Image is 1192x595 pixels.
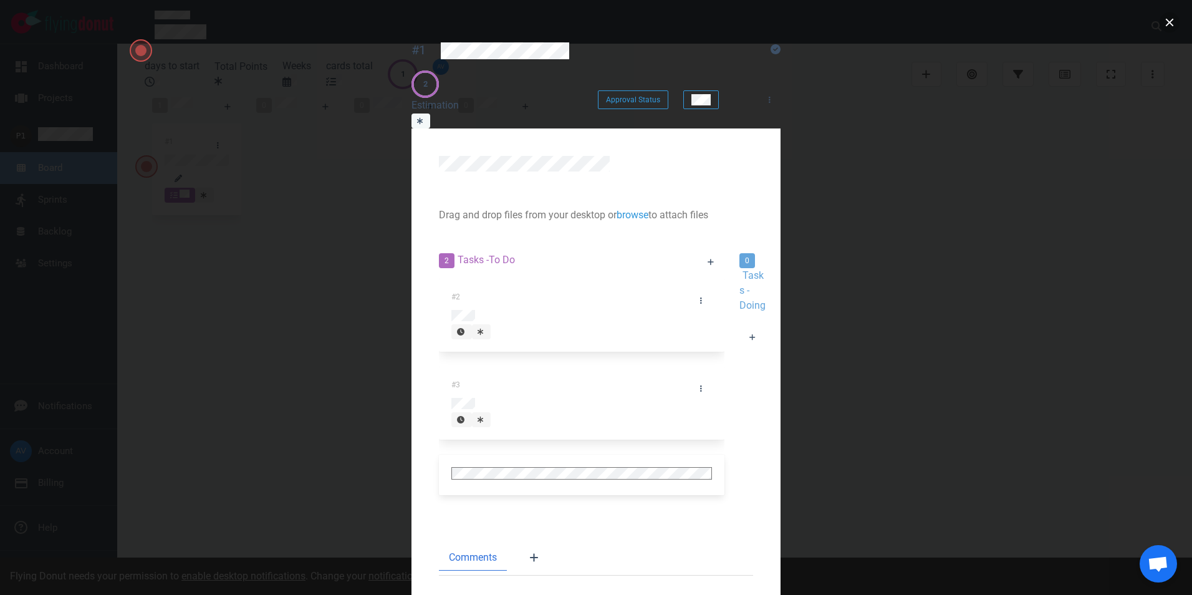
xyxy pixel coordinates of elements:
[1140,545,1177,583] div: Chat abierto
[449,550,497,565] span: Comments
[1160,12,1180,32] button: close
[439,253,454,268] span: 2
[739,269,766,311] span: Tasks - Doing
[458,254,515,266] span: Tasks - To Do
[648,209,708,221] span: to attach files
[423,78,428,90] div: 2
[411,98,553,113] div: Estimation
[130,39,152,62] button: Open the dialog
[739,253,755,268] span: 0
[451,380,460,389] span: #3
[451,293,460,301] span: #2
[598,90,668,109] button: Approval Status
[411,42,426,58] div: #1
[439,209,617,221] span: Drag and drop files from your desktop or
[617,209,648,221] a: browse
